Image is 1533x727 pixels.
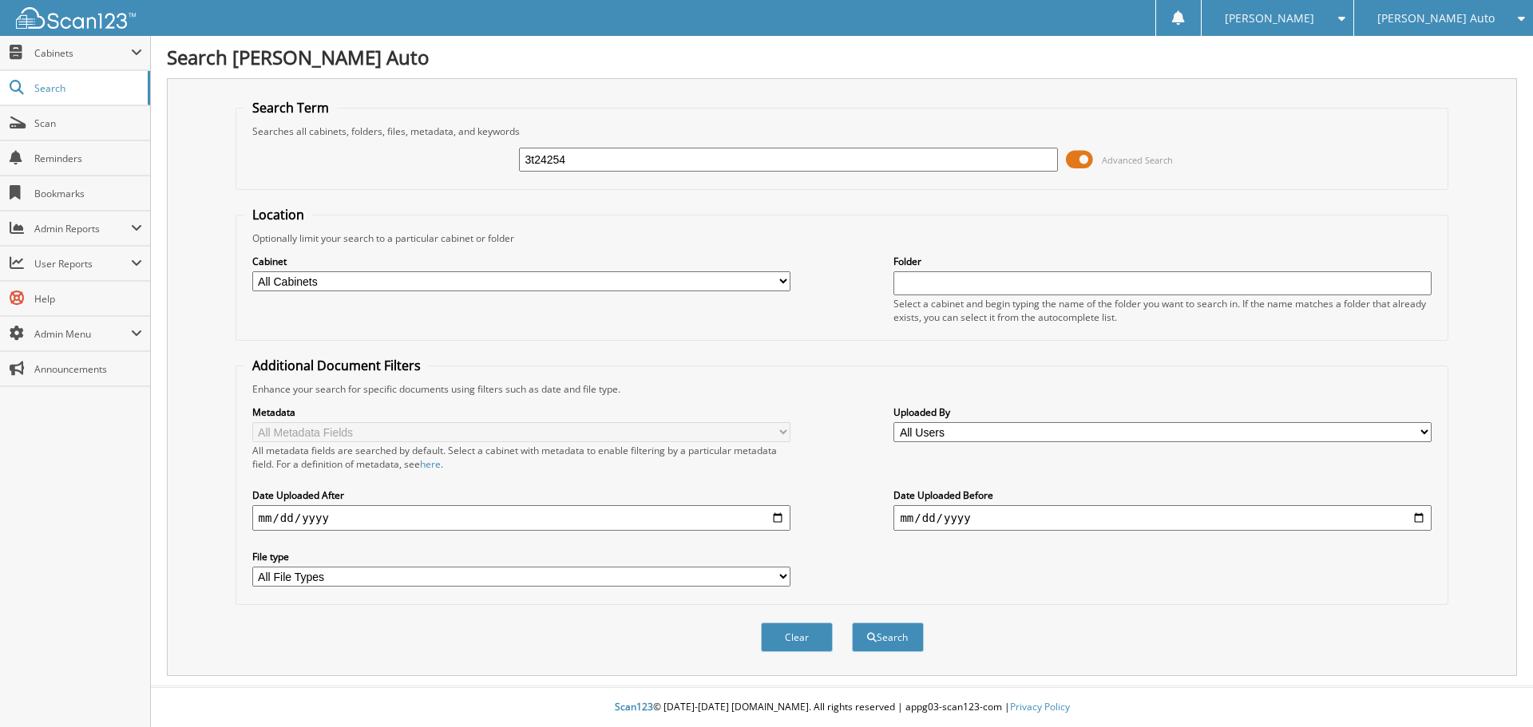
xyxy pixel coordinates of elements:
[34,81,140,95] span: Search
[1102,154,1173,166] span: Advanced Search
[151,688,1533,727] div: © [DATE]-[DATE] [DOMAIN_NAME]. All rights reserved | appg03-scan123-com |
[1225,14,1314,23] span: [PERSON_NAME]
[252,505,790,531] input: start
[252,488,790,502] label: Date Uploaded After
[244,124,1440,138] div: Searches all cabinets, folders, files, metadata, and keywords
[244,206,312,223] legend: Location
[34,117,142,130] span: Scan
[893,255,1432,268] label: Folder
[167,44,1517,70] h1: Search [PERSON_NAME] Auto
[252,255,790,268] label: Cabinet
[1453,650,1533,727] iframe: Chat Widget
[244,357,429,374] legend: Additional Document Filters
[244,382,1440,396] div: Enhance your search for specific documents using filters such as date and file type.
[252,444,790,471] div: All metadata fields are searched by default. Select a cabinet with metadata to enable filtering b...
[1377,14,1495,23] span: [PERSON_NAME] Auto
[34,362,142,376] span: Announcements
[34,187,142,200] span: Bookmarks
[420,457,441,471] a: here
[34,327,131,341] span: Admin Menu
[893,405,1432,419] label: Uploaded By
[34,46,131,60] span: Cabinets
[34,152,142,165] span: Reminders
[34,222,131,235] span: Admin Reports
[893,297,1432,324] div: Select a cabinet and begin typing the name of the folder you want to search in. If the name match...
[34,292,142,306] span: Help
[615,700,653,713] span: Scan123
[1010,700,1070,713] a: Privacy Policy
[761,622,833,652] button: Clear
[893,505,1432,531] input: end
[852,622,924,652] button: Search
[16,7,136,29] img: scan123-logo-white.svg
[244,99,337,117] legend: Search Term
[244,231,1440,245] div: Optionally limit your search to a particular cabinet or folder
[893,488,1432,502] label: Date Uploaded Before
[34,257,131,271] span: User Reports
[252,550,790,563] label: File type
[252,405,790,419] label: Metadata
